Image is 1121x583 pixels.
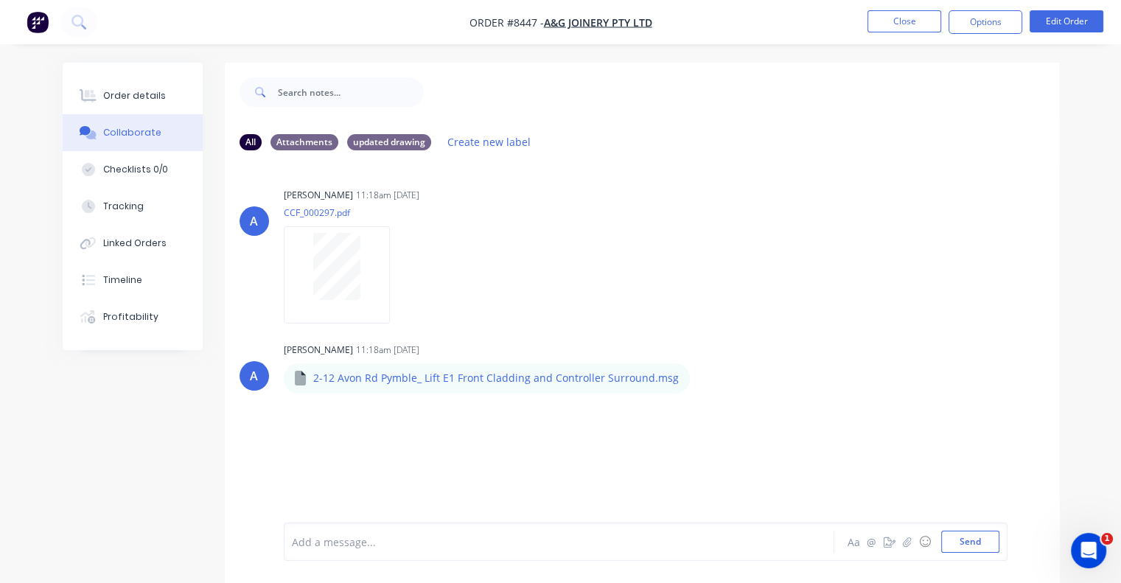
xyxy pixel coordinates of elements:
button: Collaborate [63,114,203,151]
span: Order #8447 - [469,15,544,29]
button: Linked Orders [63,225,203,262]
div: Profitability [103,310,158,324]
button: Close [867,10,941,32]
img: Factory [27,11,49,33]
div: Order details [103,89,166,102]
button: Aa [845,533,863,551]
input: Search notes... [278,77,424,107]
div: updated drawing [347,134,431,150]
button: Checklists 0/0 [63,151,203,188]
div: [PERSON_NAME] [284,189,353,202]
button: Send [941,531,999,553]
div: A [250,367,258,385]
div: Tracking [103,200,144,213]
p: 2-12 Avon Rd Pymble_ Lift E1 Front Cladding and Controller Surround.msg [313,371,679,385]
div: 11:18am [DATE] [356,343,419,357]
button: Profitability [63,299,203,335]
button: Edit Order [1030,10,1103,32]
div: Collaborate [103,126,161,139]
div: All [240,134,262,150]
div: [PERSON_NAME] [284,343,353,357]
div: A [250,212,258,230]
p: CCF_000297.pdf [284,206,405,219]
button: Timeline [63,262,203,299]
button: @ [863,533,881,551]
div: Checklists 0/0 [103,163,168,176]
span: 1 [1101,533,1113,545]
button: Create new label [440,132,539,152]
button: ☺ [916,533,934,551]
button: Order details [63,77,203,114]
a: A&G Joinery Pty Ltd [544,15,652,29]
iframe: Intercom live chat [1071,533,1106,568]
button: Tracking [63,188,203,225]
div: Attachments [270,134,338,150]
div: Linked Orders [103,237,167,250]
div: Timeline [103,273,142,287]
button: Options [949,10,1022,34]
div: 11:18am [DATE] [356,189,419,202]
